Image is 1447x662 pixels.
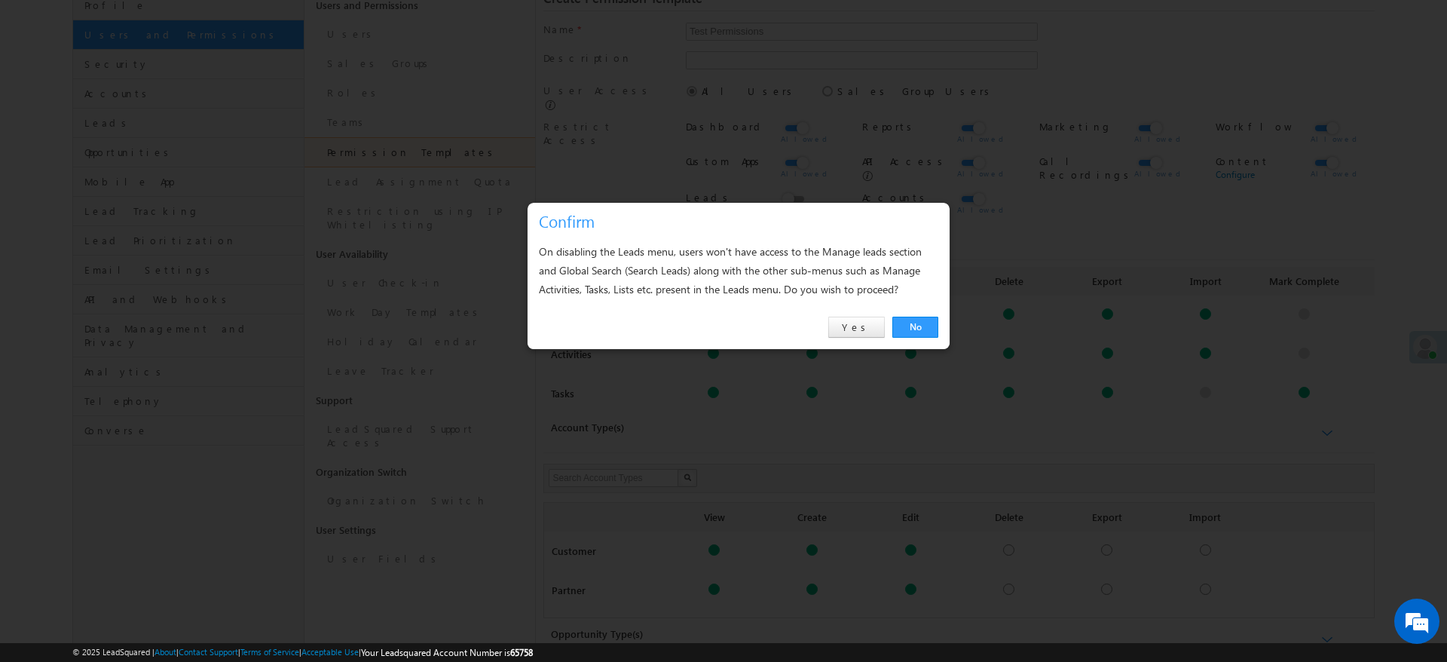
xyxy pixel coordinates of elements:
[179,647,238,657] a: Contact Support
[539,242,938,299] div: On disabling the Leads menu, users won't have access to the Manage leads section and Global Searc...
[72,645,533,660] span: © 2025 LeadSquared | | | | |
[510,647,533,658] span: 65758
[247,8,283,44] div: Minimize live chat window
[154,647,176,657] a: About
[26,79,63,99] img: d_60004797649_company_0_60004797649
[205,464,274,485] em: Start Chat
[78,79,253,99] div: Chat with us now
[892,317,938,338] a: No
[20,139,275,452] textarea: Type your message and hit 'Enter'
[361,647,533,658] span: Your Leadsquared Account Number is
[828,317,885,338] a: Yes
[539,208,944,234] h3: Confirm
[301,647,359,657] a: Acceptable Use
[240,647,299,657] a: Terms of Service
